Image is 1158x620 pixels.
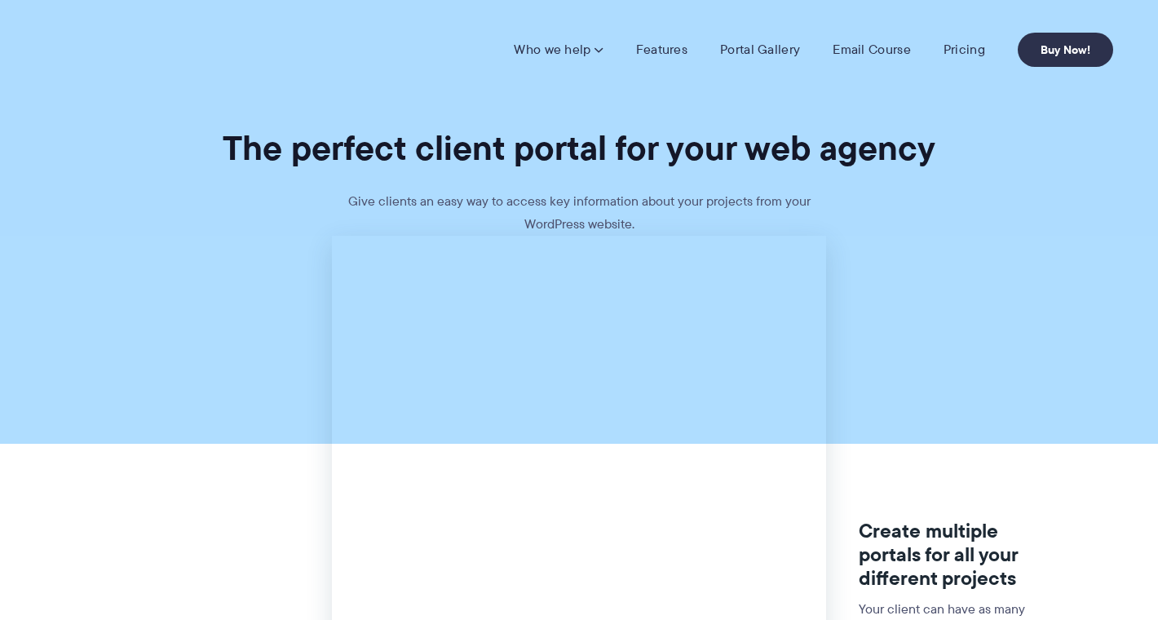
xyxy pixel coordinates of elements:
a: Pricing [944,42,985,58]
h3: Create multiple portals for all your different projects [859,520,1037,590]
p: Give clients an easy way to access key information about your projects from your WordPress website. [334,190,824,236]
a: Buy Now! [1018,33,1113,67]
a: Features [636,42,687,58]
a: Who we help [514,42,603,58]
a: Portal Gallery [720,42,800,58]
a: Email Course [833,42,911,58]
